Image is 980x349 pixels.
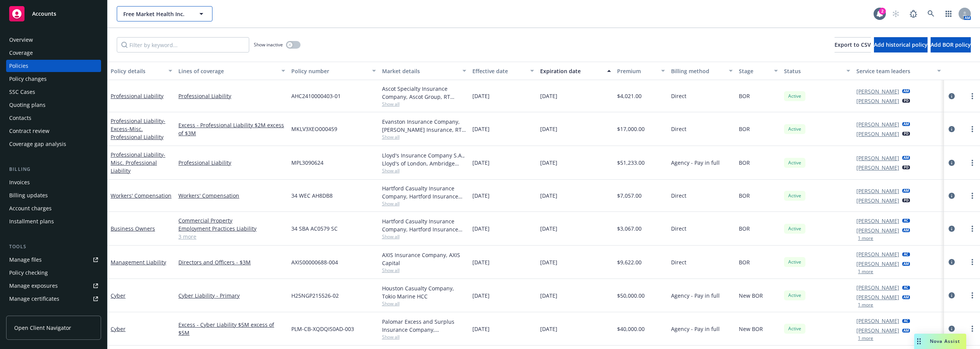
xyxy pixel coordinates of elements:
[739,159,750,167] span: BOR
[856,164,899,172] a: [PERSON_NAME]
[787,192,802,199] span: Active
[291,159,323,167] span: MPL3090624
[9,112,31,124] div: Contacts
[382,167,466,174] span: Show all
[382,200,466,207] span: Show all
[540,67,603,75] div: Expiration date
[537,62,614,80] button: Expiration date
[930,338,960,344] span: Nova Assist
[178,192,285,200] a: Workers' Compensation
[472,224,490,233] span: [DATE]
[835,41,871,48] span: Export to CSV
[617,258,642,266] span: $9,622.00
[739,67,769,75] div: Stage
[739,92,750,100] span: BOR
[540,258,557,266] span: [DATE]
[856,120,899,128] a: [PERSON_NAME]
[856,283,899,292] a: [PERSON_NAME]
[9,34,33,46] div: Overview
[123,10,189,18] span: Free Market Health Inc.
[6,254,101,266] a: Manage files
[781,62,853,80] button: Status
[787,292,802,299] span: Active
[291,92,341,100] span: AHC2410000403-01
[968,291,977,300] a: more
[382,318,466,334] div: Palomar Excess and Surplus Insurance Company, [GEOGRAPHIC_DATA], Cowbell Cyber
[947,92,956,101] a: circleInformation
[787,126,802,133] span: Active
[671,224,686,233] span: Direct
[382,118,466,134] div: Evanston Insurance Company, [PERSON_NAME] Insurance, RT Specialty Insurance Services, LLC (RSG Sp...
[382,334,466,340] span: Show all
[6,34,101,46] a: Overview
[787,225,802,232] span: Active
[9,202,52,215] div: Account charges
[540,224,557,233] span: [DATE]
[968,158,977,167] a: more
[178,233,285,241] a: 3 more
[856,130,899,138] a: [PERSON_NAME]
[739,192,750,200] span: BOR
[671,192,686,200] span: Direct
[382,151,466,167] div: Lloyd's Insurance Company S.A., Lloyd's of London, Ambridge Partners LLC
[111,259,166,266] a: Management Liability
[9,99,46,111] div: Quoting plans
[856,217,899,225] a: [PERSON_NAME]
[291,192,333,200] span: 34 WEC AH8DB8
[858,269,873,274] button: 1 more
[947,158,956,167] a: circleInformation
[968,92,977,101] a: more
[111,92,163,100] a: Professional Liability
[178,321,285,337] a: Excess - Cyber Liability $5M excess of $5M
[968,125,977,134] a: more
[671,67,724,75] div: Billing method
[617,159,645,167] span: $51,233.00
[6,60,101,72] a: Policies
[9,280,58,292] div: Manage exposures
[835,37,871,52] button: Export to CSV
[291,258,338,266] span: AXIS00000688-004
[968,257,977,267] a: more
[856,293,899,301] a: [PERSON_NAME]
[540,125,557,133] span: [DATE]
[617,92,642,100] span: $4,021.00
[947,125,956,134] a: circleInformation
[968,324,977,333] a: more
[6,176,101,188] a: Invoices
[111,192,171,199] a: Workers' Compensation
[291,325,354,333] span: PLM-CB-XQDQIS0AD-003
[111,67,164,75] div: Policy details
[382,134,466,140] span: Show all
[469,62,537,80] button: Effective date
[856,154,899,162] a: [PERSON_NAME]
[111,225,155,232] a: Business Owners
[923,6,939,21] a: Search
[856,97,899,105] a: [PERSON_NAME]
[382,101,466,107] span: Show all
[175,62,288,80] button: Lines of coverage
[879,8,886,15] div: 2
[9,86,35,98] div: SSC Cases
[947,324,956,333] a: circleInformation
[540,325,557,333] span: [DATE]
[856,260,899,268] a: [PERSON_NAME]
[931,41,971,48] span: Add BOR policy
[472,159,490,167] span: [DATE]
[382,300,466,307] span: Show all
[382,184,466,200] div: Hartford Casualty Insurance Company, Hartford Insurance Group
[617,125,645,133] span: $17,000.00
[382,284,466,300] div: Houston Casualty Company, Tokio Marine HCC
[6,306,101,318] a: Manage claims
[6,165,101,173] div: Billing
[888,6,903,21] a: Start snowing
[9,60,28,72] div: Policies
[671,92,686,100] span: Direct
[874,37,928,52] button: Add historical policy
[472,292,490,300] span: [DATE]
[6,202,101,215] a: Account charges
[947,191,956,200] a: circleInformation
[111,151,165,174] span: - Misc. Professional Liability
[540,292,557,300] span: [DATE]
[6,125,101,137] a: Contract review
[671,125,686,133] span: Direct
